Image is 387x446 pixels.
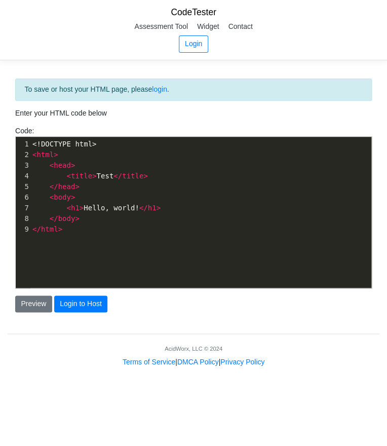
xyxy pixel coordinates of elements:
a: login [152,85,167,93]
a: Login [179,35,208,53]
span: title [71,172,92,180]
span: h1 [148,204,157,212]
span: title [122,172,143,180]
div: 1 [16,139,30,150]
span: > [92,172,96,180]
p: Enter your HTML code below [15,108,372,119]
div: 7 [16,203,30,213]
span: </ [139,204,148,212]
span: < [32,151,36,159]
a: Widget [193,19,223,34]
span: Test [32,172,148,180]
div: | | [123,357,264,367]
div: 6 [16,192,30,203]
a: Contact [224,19,256,34]
span: html [36,151,54,159]
div: 4 [16,171,30,181]
span: </ [50,214,58,222]
button: Login to Host [54,295,108,313]
span: </ [113,172,122,180]
span: < [50,161,54,169]
span: > [80,204,84,212]
button: Preview [15,295,52,313]
span: < [50,193,54,201]
span: > [54,151,58,159]
span: <!DOCTYPE html> [32,140,96,148]
span: > [71,161,75,169]
a: Terms of Service [123,358,175,366]
div: Code: [8,126,379,288]
span: html [41,225,58,233]
div: 5 [16,181,30,192]
span: h1 [71,204,80,212]
div: 8 [16,213,30,224]
div: 2 [16,150,30,160]
span: < [66,204,70,212]
span: < [66,172,70,180]
div: To save or host your HTML page, please . [15,79,372,101]
a: Privacy Policy [220,358,264,366]
a: DMCA Policy [177,358,219,366]
span: > [71,193,75,201]
span: Hello, world! [32,204,161,212]
span: > [75,182,79,191]
span: head [54,161,71,169]
span: > [58,225,62,233]
span: </ [32,225,41,233]
span: head [58,182,75,191]
div: 3 [16,160,30,171]
a: CodeTester [171,7,216,17]
span: body [54,193,71,201]
span: > [75,214,79,222]
span: > [143,172,147,180]
div: 9 [16,224,30,235]
a: Assessment Tool [131,19,191,34]
span: </ [50,182,58,191]
span: > [156,204,160,212]
span: body [58,214,75,222]
div: AcidWorx, LLC © 2024 [165,345,222,353]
